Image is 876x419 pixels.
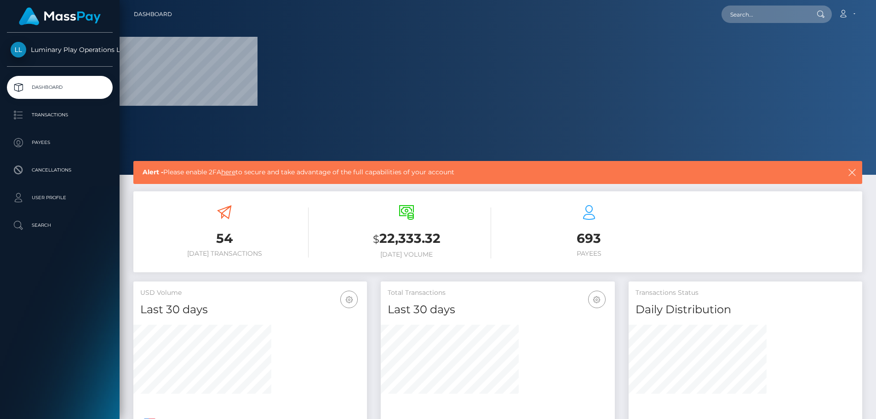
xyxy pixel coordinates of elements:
[221,168,235,176] a: here
[11,108,109,122] p: Transactions
[11,136,109,149] p: Payees
[7,186,113,209] a: User Profile
[143,168,163,176] b: Alert -
[7,214,113,237] a: Search
[505,250,673,258] h6: Payees
[7,103,113,126] a: Transactions
[721,6,808,23] input: Search...
[11,218,109,232] p: Search
[373,233,379,246] small: $
[11,42,26,57] img: Luminary Play Operations Limited
[134,5,172,24] a: Dashboard
[636,302,855,318] h4: Daily Distribution
[11,163,109,177] p: Cancellations
[388,302,607,318] h4: Last 30 days
[140,230,309,247] h3: 54
[322,251,491,258] h6: [DATE] Volume
[7,131,113,154] a: Payees
[505,230,673,247] h3: 693
[7,76,113,99] a: Dashboard
[11,191,109,205] p: User Profile
[322,230,491,248] h3: 22,333.32
[11,80,109,94] p: Dashboard
[143,167,775,177] span: Please enable 2FA to secure and take advantage of the full capabilities of your account
[7,159,113,182] a: Cancellations
[636,288,855,298] h5: Transactions Status
[140,250,309,258] h6: [DATE] Transactions
[7,46,113,54] span: Luminary Play Operations Limited
[388,288,607,298] h5: Total Transactions
[140,302,360,318] h4: Last 30 days
[140,288,360,298] h5: USD Volume
[19,7,101,25] img: MassPay Logo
